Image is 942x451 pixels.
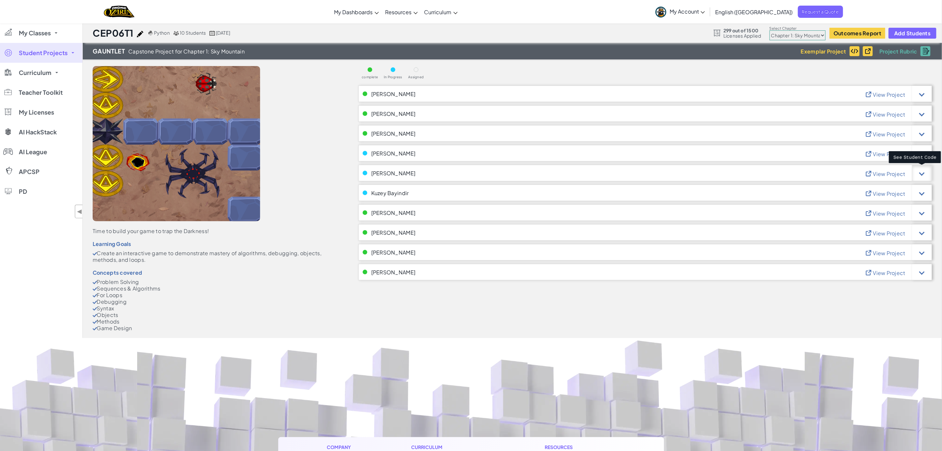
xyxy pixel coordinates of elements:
[865,150,875,157] img: IconViewProject_Blue.svg
[93,318,339,325] li: Methods
[873,91,905,98] span: View Project
[865,209,875,216] img: IconViewProject_Blue.svg
[19,70,51,76] span: Curriculum
[93,241,339,247] div: Learning Goals
[865,269,875,276] img: IconViewProject_Blue.svg
[865,229,875,236] img: IconViewProject_Blue.svg
[371,170,416,176] span: [PERSON_NAME]
[421,3,461,21] a: Curriculum
[93,307,97,311] img: CheckMark.svg
[865,190,875,196] img: IconViewProject_Blue.svg
[712,3,796,21] a: English ([GEOGRAPHIC_DATA])
[93,252,97,256] img: CheckMark.svg
[894,30,930,36] span: Add Students
[371,111,416,117] span: [PERSON_NAME]
[655,7,666,17] img: avatar
[371,230,416,235] span: [PERSON_NAME]
[865,170,875,177] img: IconViewProject_Blue.svg
[371,250,416,255] span: [PERSON_NAME]
[19,30,51,36] span: My Classes
[154,30,170,36] span: Python
[93,46,125,56] span: Gauntlet
[723,28,761,33] span: 299 out of 1500
[77,207,82,216] span: ◀
[873,151,905,157] span: View Project
[93,321,97,324] img: CheckMark.svg
[385,9,412,16] span: Resources
[408,75,424,79] span: Assigned
[670,8,705,15] span: My Account
[19,149,47,155] span: AI League
[93,27,134,39] h1: CEP06T1
[173,31,179,36] img: MultipleUsers.png
[424,9,452,16] span: Curriculum
[411,444,491,451] h1: Curriculum
[371,131,416,136] span: [PERSON_NAME]
[331,3,382,21] a: My Dashboards
[545,444,615,451] h1: Resources
[334,9,373,16] span: My Dashboards
[19,89,63,95] span: Teacher Toolkit
[889,28,936,39] button: Add Students
[873,131,905,138] span: View Project
[864,47,874,54] img: IconViewProject_Black.svg
[362,75,378,79] span: complete
[93,325,339,331] li: Game Design
[873,210,905,217] span: View Project
[104,5,135,18] a: Ozaria by CodeCombat logo
[19,50,68,56] span: Student Projects
[93,292,339,298] li: For Loops
[879,49,917,54] span: Project Rubric
[104,5,135,18] img: Home
[93,294,97,297] img: CheckMark.svg
[384,75,402,79] span: In Progress
[216,30,230,36] span: [DATE]
[873,250,905,257] span: View Project
[851,49,859,54] img: IconExemplarCode.svg
[93,285,339,292] li: Sequences & Algorithms
[873,190,905,197] span: View Project
[723,33,761,38] span: Licenses Applied
[93,298,339,305] li: Debugging
[371,91,416,97] span: [PERSON_NAME]
[873,111,905,118] span: View Project
[798,6,843,18] a: Request a Quote
[209,31,215,36] img: calendar.svg
[770,26,826,31] label: Select Chapter
[93,312,339,318] li: Objects
[371,190,409,196] span: Kuzey Bayindir
[873,170,905,177] span: View Project
[865,130,875,137] img: IconViewProject_Blue.svg
[19,109,54,115] span: My Licenses
[715,9,793,16] span: English ([GEOGRAPHIC_DATA])
[865,249,875,256] img: IconViewProject_Blue.svg
[382,3,421,21] a: Resources
[873,269,905,276] span: View Project
[93,250,339,263] li: Create an interactive game to demonstrate mastery of algorithms, debugging, objects, methods, and...
[873,230,905,237] span: View Project
[327,444,358,451] h1: Company
[180,30,206,36] span: 10 Students
[93,288,97,291] img: CheckMark.svg
[128,49,245,54] span: Capstone Project for Chapter 1: Sky Mountain
[93,301,97,304] img: CheckMark.svg
[923,48,929,54] img: IconRubric.svg
[865,110,875,117] img: IconViewProject_Blue.svg
[93,279,339,285] li: Problem Solving
[889,151,941,163] div: See Student Code
[93,228,339,234] div: Time to build your game to trap the Darkness!
[93,327,97,330] img: CheckMark.svg
[148,31,153,36] img: python.png
[830,28,885,39] button: Outcomes Report
[93,270,339,275] div: Concepts covered
[865,90,875,97] img: IconViewProject_Blue.svg
[371,151,416,156] span: [PERSON_NAME]
[371,269,416,275] span: [PERSON_NAME]
[93,305,339,312] li: Syntax
[93,314,97,317] img: CheckMark.svg
[93,281,97,284] img: CheckMark.svg
[652,1,708,22] a: My Account
[19,129,57,135] span: AI HackStack
[137,31,143,37] img: iconPencil.svg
